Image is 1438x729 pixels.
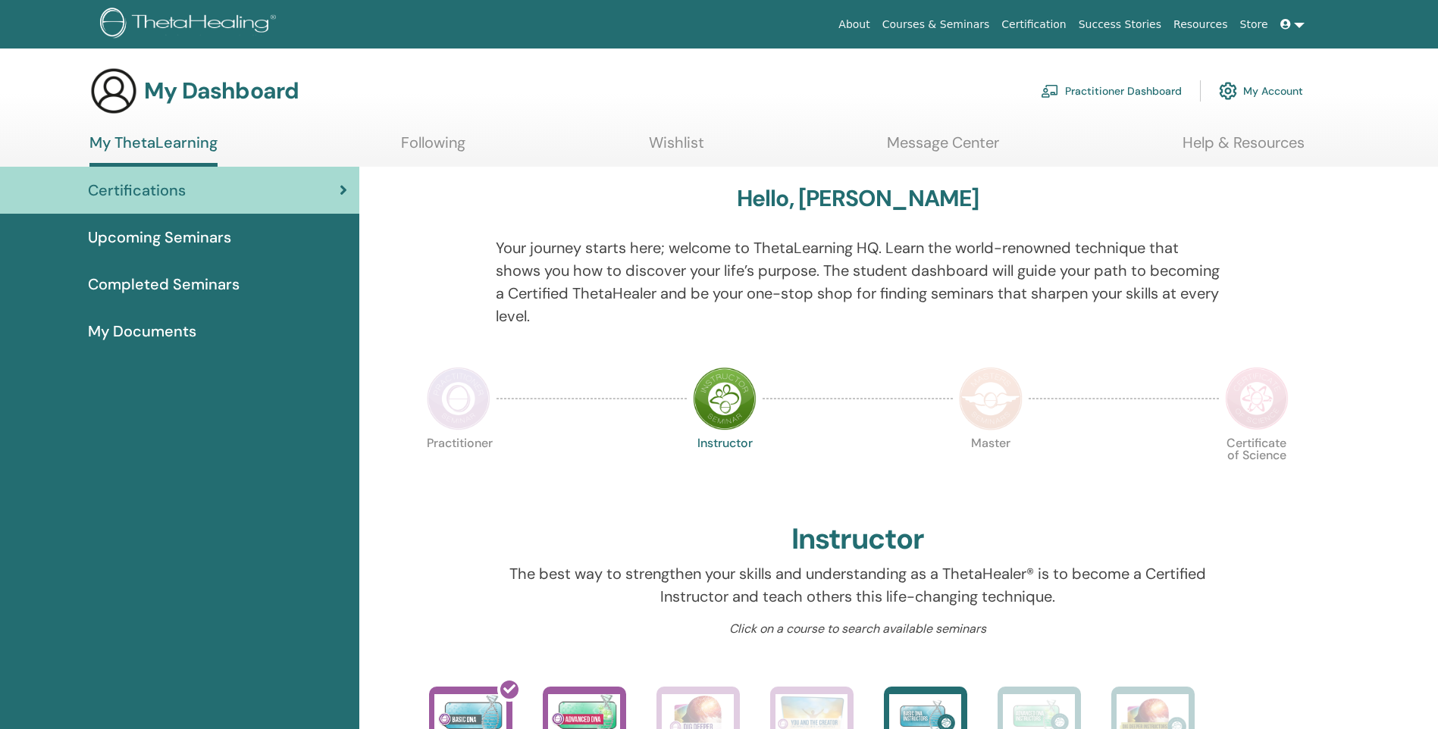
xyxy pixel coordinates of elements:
p: Master [959,437,1023,501]
img: Master [959,367,1023,430]
p: Certificate of Science [1225,437,1289,501]
span: Upcoming Seminars [88,226,231,249]
img: chalkboard-teacher.svg [1041,84,1059,98]
a: Following [401,133,465,163]
a: My Account [1219,74,1303,108]
p: The best way to strengthen your skills and understanding as a ThetaHealer® is to become a Certifi... [496,562,1220,608]
a: About [832,11,876,39]
p: Instructor [693,437,757,501]
img: Instructor [693,367,757,430]
h3: Hello, [PERSON_NAME] [737,185,979,212]
h3: My Dashboard [144,77,299,105]
img: Certificate of Science [1225,367,1289,430]
img: cog.svg [1219,78,1237,104]
a: Help & Resources [1183,133,1305,163]
a: Wishlist [649,133,704,163]
a: Store [1234,11,1274,39]
p: Click on a course to search available seminars [496,620,1220,638]
a: Practitioner Dashboard [1041,74,1182,108]
span: Certifications [88,179,186,202]
a: My ThetaLearning [89,133,218,167]
img: logo.png [100,8,281,42]
a: Certification [995,11,1072,39]
a: Courses & Seminars [876,11,996,39]
img: generic-user-icon.jpg [89,67,138,115]
span: Completed Seminars [88,273,240,296]
a: Success Stories [1073,11,1167,39]
a: Resources [1167,11,1234,39]
a: Message Center [887,133,999,163]
span: My Documents [88,320,196,343]
img: Practitioner [427,367,490,430]
h2: Instructor [791,522,924,557]
p: Practitioner [427,437,490,501]
p: Your journey starts here; welcome to ThetaLearning HQ. Learn the world-renowned technique that sh... [496,236,1220,327]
